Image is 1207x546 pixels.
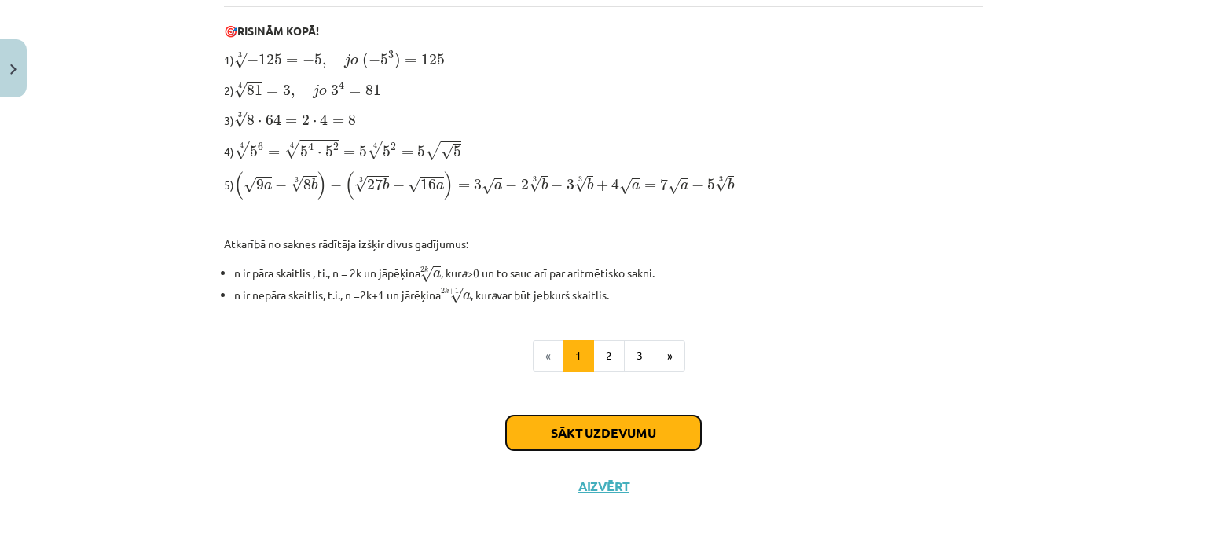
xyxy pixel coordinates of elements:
[417,146,425,157] span: 5
[234,82,247,99] span: √
[344,53,350,68] span: j
[655,340,685,372] button: »
[453,146,461,157] span: 5
[563,340,594,372] button: 1
[250,146,258,157] span: 5
[224,49,983,70] p: 1)
[529,176,541,192] span: √
[408,177,420,193] span: √
[345,171,354,200] span: (
[291,90,295,98] span: ,
[247,85,262,96] span: 81
[405,58,416,64] span: =
[587,178,593,190] span: b
[444,171,453,200] span: )
[611,178,619,190] span: 4
[331,85,339,96] span: 3
[259,54,282,65] span: 125
[441,144,453,160] span: √
[237,24,319,38] b: RISINĀM KOPĀ!
[441,288,445,294] span: 2
[224,236,983,252] p: Atkarībā no saknes rādītāja izšķir divus gadījumus:
[224,109,983,129] p: 3)
[303,179,311,190] span: 8
[715,176,728,192] span: √
[354,176,367,192] span: √
[707,179,715,190] span: 5
[339,82,344,90] span: 4
[268,150,280,156] span: =
[284,140,300,159] span: √
[234,141,250,159] span: √
[433,270,441,278] span: a
[313,84,319,98] span: j
[461,266,467,280] i: a
[350,57,358,65] span: o
[421,54,445,65] span: 125
[300,146,308,157] span: 5
[445,288,449,295] span: k
[224,138,983,161] p: 4)
[551,180,563,191] span: −
[291,176,303,192] span: √
[593,340,625,372] button: 2
[425,141,441,160] span: √
[343,150,355,156] span: =
[369,55,380,66] span: −
[574,176,587,192] span: √
[333,143,339,151] span: 2
[632,182,640,190] span: a
[367,141,383,159] span: √
[521,179,529,190] span: 2
[458,183,470,189] span: =
[596,180,608,191] span: +
[349,89,361,95] span: =
[380,54,388,65] span: 5
[505,180,517,191] span: −
[234,112,247,128] span: √
[234,262,983,283] li: n ir pāra skaitlis , ti., n = 2k un jāpēķina , kur >0 un to sauc arī par aritmētisko sakni.
[332,119,344,125] span: =
[224,79,983,100] p: 2)
[283,85,291,96] span: 3
[367,178,383,190] span: 27
[325,146,333,157] span: 5
[264,182,272,190] span: a
[247,55,259,66] span: −
[234,284,983,305] li: n ir nepāra skaitlis, t.i., n =2k+1 un jārēķina , kur var būt jebkurš skaitlis.
[285,119,297,125] span: =
[436,182,444,190] span: a
[266,89,278,95] span: =
[660,178,668,190] span: 7
[362,53,369,69] span: (
[302,115,310,126] span: 2
[393,180,405,191] span: −
[668,178,681,195] span: √
[463,292,471,300] span: a
[494,182,502,190] span: a
[224,340,983,372] nav: Page navigation example
[258,120,262,125] span: ⋅
[567,179,574,190] span: 3
[491,288,497,302] i: a
[275,180,287,191] span: −
[728,178,734,190] span: b
[320,114,328,126] span: 4
[234,53,247,69] span: √
[313,120,317,125] span: ⋅
[574,478,633,494] button: Aizvērt
[388,51,394,59] span: 3
[365,85,381,96] span: 81
[286,58,298,64] span: =
[541,178,548,190] span: b
[402,150,413,156] span: =
[692,180,703,191] span: −
[256,179,264,190] span: 9
[506,416,701,450] button: Sākt uzdevumu
[319,88,327,96] span: o
[644,183,656,189] span: =
[303,55,314,66] span: −
[247,115,255,126] span: 8
[391,143,396,151] span: 2
[317,152,321,156] span: ⋅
